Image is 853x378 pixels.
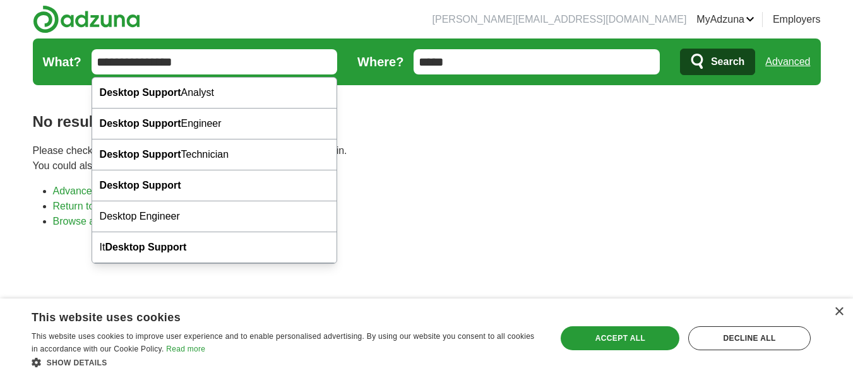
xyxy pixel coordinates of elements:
div: It [92,232,337,263]
a: Advanced [765,49,810,74]
div: Close [834,307,844,317]
div: Decline all [688,326,811,350]
a: Read more, opens a new window [166,345,205,353]
a: Return to the home page and start again [53,201,234,211]
li: [PERSON_NAME][EMAIL_ADDRESS][DOMAIN_NAME] [432,12,687,27]
strong: Desktop Support [105,242,186,252]
div: Technician [92,139,337,170]
label: What? [43,52,81,71]
strong: Desktop Support [100,180,181,191]
button: Search [680,49,755,75]
div: Desktop Engineer [92,201,337,232]
span: This website uses cookies to improve user experience and to enable personalised advertising. By u... [32,332,534,353]
span: Show details [47,358,107,367]
div: Show details [32,356,541,369]
label: Where? [357,52,403,71]
h1: No results found [33,110,821,133]
p: Please check your spelling or enter another search term and try again. You could also try one of ... [33,143,821,174]
strong: Desktop Support [100,87,181,98]
img: Adzuna logo [33,5,140,33]
a: Browse all live results across the [GEOGRAPHIC_DATA] [53,216,307,227]
strong: Desktop Support [100,149,181,160]
div: Engineer [92,109,337,139]
div: Accept all [561,326,679,350]
a: MyAdzuna [696,12,755,27]
strong: Desktop Support [100,118,181,129]
a: Employers [773,12,821,27]
a: Advanced search [53,186,131,196]
span: Search [711,49,744,74]
div: Analyst [92,78,337,109]
div: This website uses cookies [32,306,510,325]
